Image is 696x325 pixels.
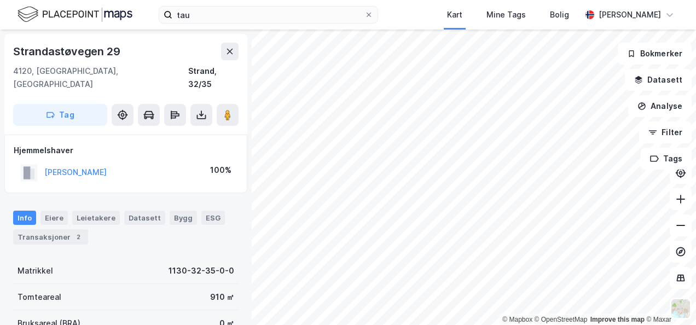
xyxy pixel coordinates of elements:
[210,291,234,304] div: 910 ㎡
[641,272,696,325] iframe: Chat Widget
[73,231,84,242] div: 2
[170,211,197,225] div: Bygg
[72,211,120,225] div: Leietakere
[618,43,692,65] button: Bokmerker
[201,211,225,225] div: ESG
[639,121,692,143] button: Filter
[447,8,462,21] div: Kart
[210,164,231,177] div: 100%
[641,272,696,325] div: Kontrollprogram for chat
[18,264,53,277] div: Matrikkel
[628,95,692,117] button: Analyse
[172,7,364,23] input: Søk på adresse, matrikkel, gårdeiere, leietakere eller personer
[13,104,107,126] button: Tag
[599,8,661,21] div: [PERSON_NAME]
[169,264,234,277] div: 1130-32-35-0-0
[13,43,122,60] div: Strandastøvegen 29
[13,211,36,225] div: Info
[14,144,238,157] div: Hjemmelshaver
[502,316,532,323] a: Mapbox
[535,316,588,323] a: OpenStreetMap
[590,316,645,323] a: Improve this map
[188,65,239,91] div: Strand, 32/35
[18,291,61,304] div: Tomteareal
[13,65,188,91] div: 4120, [GEOGRAPHIC_DATA], [GEOGRAPHIC_DATA]
[124,211,165,225] div: Datasett
[486,8,526,21] div: Mine Tags
[18,5,132,24] img: logo.f888ab2527a4732fd821a326f86c7f29.svg
[641,148,692,170] button: Tags
[625,69,692,91] button: Datasett
[13,229,88,245] div: Transaksjoner
[550,8,569,21] div: Bolig
[40,211,68,225] div: Eiere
